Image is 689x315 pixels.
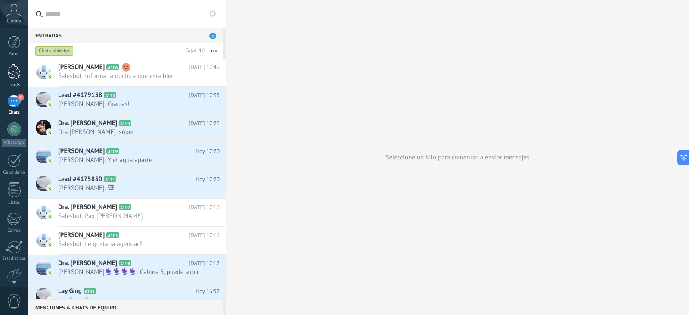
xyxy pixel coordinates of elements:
span: A103 [119,120,131,126]
a: [PERSON_NAME] A106 [DATE] 17:49 Salesbot: Informa la doctora que esta bien [28,59,226,86]
div: Listas [2,200,27,206]
span: A109 [106,148,119,154]
span: Lay Ging: Gracias [58,296,203,304]
button: Más [205,43,223,59]
span: Lead #4175850 [58,175,102,184]
div: WhatsApp [2,139,26,147]
span: A110 [104,92,116,98]
span: 7 [17,94,24,101]
span: Dra. [PERSON_NAME] [58,119,117,128]
span: [PERSON_NAME]: 🖼 [58,184,203,192]
div: Panel [2,51,27,57]
div: Total: 10 [182,47,205,55]
span: [DATE] 17:35 [189,91,220,100]
img: com.amocrm.amocrmwa.svg [47,213,53,219]
span: Salesbot: Informa la doctora que esta bien [58,72,203,80]
a: Lead #4175850 A111 Hoy 17:20 [PERSON_NAME]: 🖼 [28,171,226,198]
div: Chats [2,110,27,115]
span: Cuenta [7,19,21,24]
span: Hoy 17:20 [196,175,220,184]
span: Dra [PERSON_NAME]: súper [58,128,203,136]
span: Hoy 16:52 [196,287,220,296]
div: Leads [2,82,27,88]
img: com.amocrm.amocrmwa.svg [47,269,53,275]
img: com.amocrm.amocrmwa.svg [47,297,53,303]
span: Lead #4179158 [58,91,102,100]
a: [PERSON_NAME] A105 [DATE] 17:16 Salesbot: Le gustaria agendar? [28,227,226,254]
span: A107 [119,204,131,210]
img: com.amocrm.amocrmwa.svg [47,157,53,163]
div: Chats abiertos [35,46,74,56]
a: Dra. [PERSON_NAME] A107 [DATE] 17:16 Salesbot: Pax [PERSON_NAME] [28,199,226,226]
a: [PERSON_NAME] A109 Hoy 17:20 [PERSON_NAME]: Y el agua aparte [28,143,226,170]
div: Calendario [2,170,27,175]
span: Salesbot: Le gustaria agendar? [58,240,203,248]
div: Estadísticas [2,256,27,262]
div: Menciones & Chats de equipo [28,299,223,315]
a: Lead #4179158 A110 [DATE] 17:35 [PERSON_NAME]: Gracias! [28,87,226,114]
span: Lay Ging [58,287,82,296]
span: A106 [106,64,119,70]
span: A105 [106,232,119,238]
a: Lay Ging A101 Hoy 16:52 Lay Ging: Gracias [28,283,226,310]
a: Dra. [PERSON_NAME] A103 [DATE] 17:23 Dra [PERSON_NAME]: súper [28,115,226,142]
span: [PERSON_NAME] [58,147,105,156]
span: 7 [209,33,216,39]
span: [DATE] 17:16 [189,203,220,212]
span: Hoy 17:20 [196,147,220,156]
img: com.amocrm.amocrmwa.svg [47,73,53,79]
span: [PERSON_NAME] [58,231,105,240]
span: [PERSON_NAME]: Gracias! [58,100,203,108]
span: [DATE] 17:49 [189,63,220,72]
span: A101 [84,288,96,294]
img: com.amocrm.amocrmwa.svg [47,185,53,191]
span: A108 [119,260,131,266]
span: [PERSON_NAME]⚕️‍⚕️‍⚕️‍⚕️: Cabina 5, puede subir [58,268,203,276]
span: Dra. [PERSON_NAME] [58,259,117,268]
div: Entradas [28,28,223,43]
span: [DATE] 17:23 [189,119,220,128]
img: com.amocrm.amocrmwa.svg [47,101,53,107]
span: A111 [104,176,116,182]
span: Salesbot: Pax [PERSON_NAME] [58,212,203,220]
span: Dra. [PERSON_NAME] [58,203,117,212]
span: [PERSON_NAME]: Y el agua aparte [58,156,203,164]
span: [DATE] 17:16 [189,231,220,240]
div: Correo [2,228,27,234]
a: Dra. [PERSON_NAME] A108 [DATE] 17:12 [PERSON_NAME]⚕️‍⚕️‍⚕️‍⚕️: Cabina 5, puede subir [28,255,226,282]
img: com.amocrm.amocrmwa.svg [47,129,53,135]
span: [DATE] 17:12 [189,259,220,268]
img: com.amocrm.amocrmwa.svg [47,241,53,247]
span: [PERSON_NAME] [58,63,105,72]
